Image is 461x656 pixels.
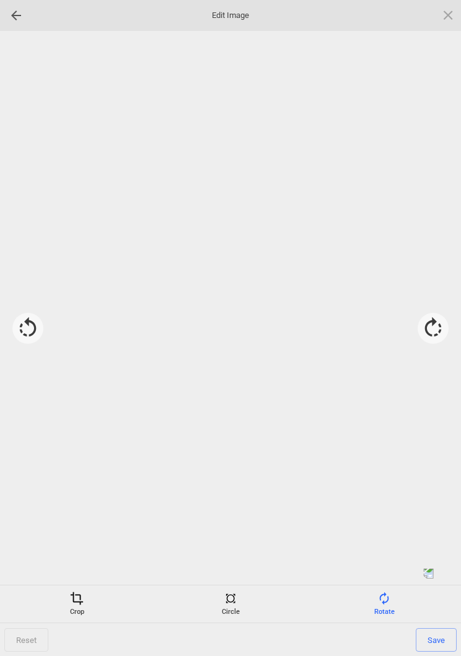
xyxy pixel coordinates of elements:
div: Rotate [310,592,458,616]
div: Go back [6,6,26,25]
div: Circle [157,592,304,616]
span: Edit Image [169,10,292,21]
span: Save [416,628,457,652]
div: Rotate 90° [418,313,449,344]
div: Crop [3,592,151,616]
div: Rotate -90° [12,313,43,344]
span: Click here or hit ESC to close picker [441,8,455,22]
